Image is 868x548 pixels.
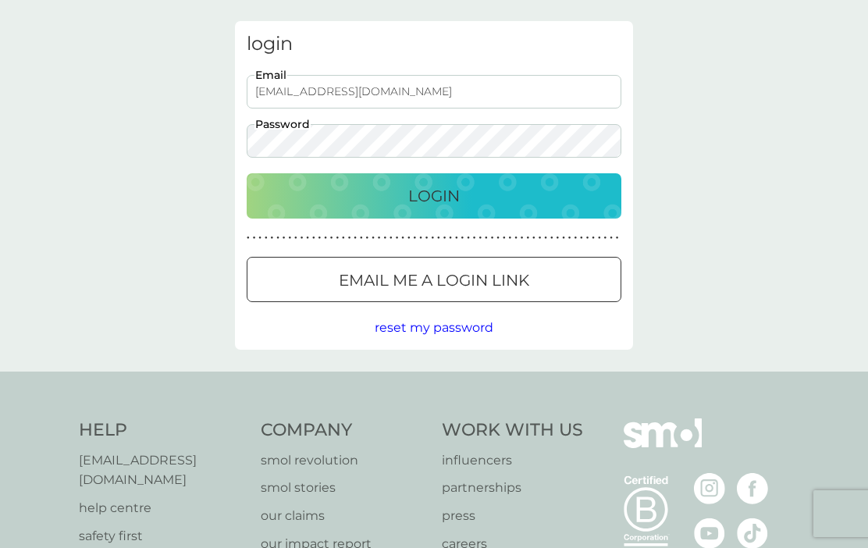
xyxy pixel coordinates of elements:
p: ● [431,234,434,242]
p: ● [360,234,363,242]
p: ● [336,234,339,242]
p: ● [586,234,589,242]
h4: Help [79,418,245,443]
p: ● [383,234,386,242]
a: press [442,506,583,526]
p: ● [247,234,250,242]
p: ● [455,234,458,242]
a: our claims [261,506,427,526]
p: ● [467,234,470,242]
p: ● [610,234,613,242]
p: ● [425,234,429,242]
p: ● [318,234,322,242]
p: ● [283,234,286,242]
p: ● [550,234,553,242]
span: reset my password [375,320,493,335]
p: ● [580,234,583,242]
a: partnerships [442,478,583,498]
p: ● [437,234,440,242]
p: ● [396,234,399,242]
p: ● [372,234,375,242]
p: ● [366,234,369,242]
p: ● [491,234,494,242]
a: smol revolution [261,450,427,471]
p: ● [514,234,518,242]
p: ● [544,234,547,242]
p: ● [354,234,357,242]
p: ● [509,234,512,242]
h4: Work With Us [442,418,583,443]
p: ● [557,234,560,242]
h3: login [247,33,621,55]
p: ● [574,234,577,242]
p: ● [419,234,422,242]
p: ● [265,234,268,242]
button: Login [247,173,621,219]
p: ● [449,234,452,242]
p: ● [568,234,571,242]
p: ● [461,234,464,242]
p: ● [407,234,411,242]
p: Email me a login link [339,268,529,293]
button: reset my password [375,318,493,338]
p: ● [390,234,393,242]
p: ● [294,234,297,242]
h4: Company [261,418,427,443]
p: ● [485,234,488,242]
p: ● [342,234,345,242]
p: ● [532,234,535,242]
p: ● [539,234,542,242]
p: ● [443,234,446,242]
p: ● [414,234,417,242]
img: smol [624,418,702,471]
p: ● [378,234,381,242]
p: Login [408,183,460,208]
button: Email me a login link [247,257,621,302]
a: help centre [79,498,245,518]
p: ● [306,234,309,242]
p: ● [271,234,274,242]
p: ● [496,234,500,242]
p: ● [604,234,607,242]
p: ● [276,234,279,242]
a: smol stories [261,478,427,498]
p: ● [324,234,327,242]
p: ● [473,234,476,242]
p: ● [312,234,315,242]
p: ● [258,234,261,242]
a: safety first [79,526,245,546]
a: [EMAIL_ADDRESS][DOMAIN_NAME] [79,450,245,490]
p: ● [288,234,291,242]
img: visit the smol Instagram page [694,473,725,504]
p: ● [478,234,482,242]
p: ● [616,234,619,242]
p: ● [503,234,506,242]
p: ● [521,234,524,242]
a: influencers [442,450,583,471]
p: ● [401,234,404,242]
img: visit the smol Facebook page [737,473,768,504]
p: ● [592,234,595,242]
p: ● [301,234,304,242]
p: ● [526,234,529,242]
p: ● [562,234,565,242]
p: ● [348,234,351,242]
p: ● [330,234,333,242]
p: ● [598,234,601,242]
p: ● [253,234,256,242]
